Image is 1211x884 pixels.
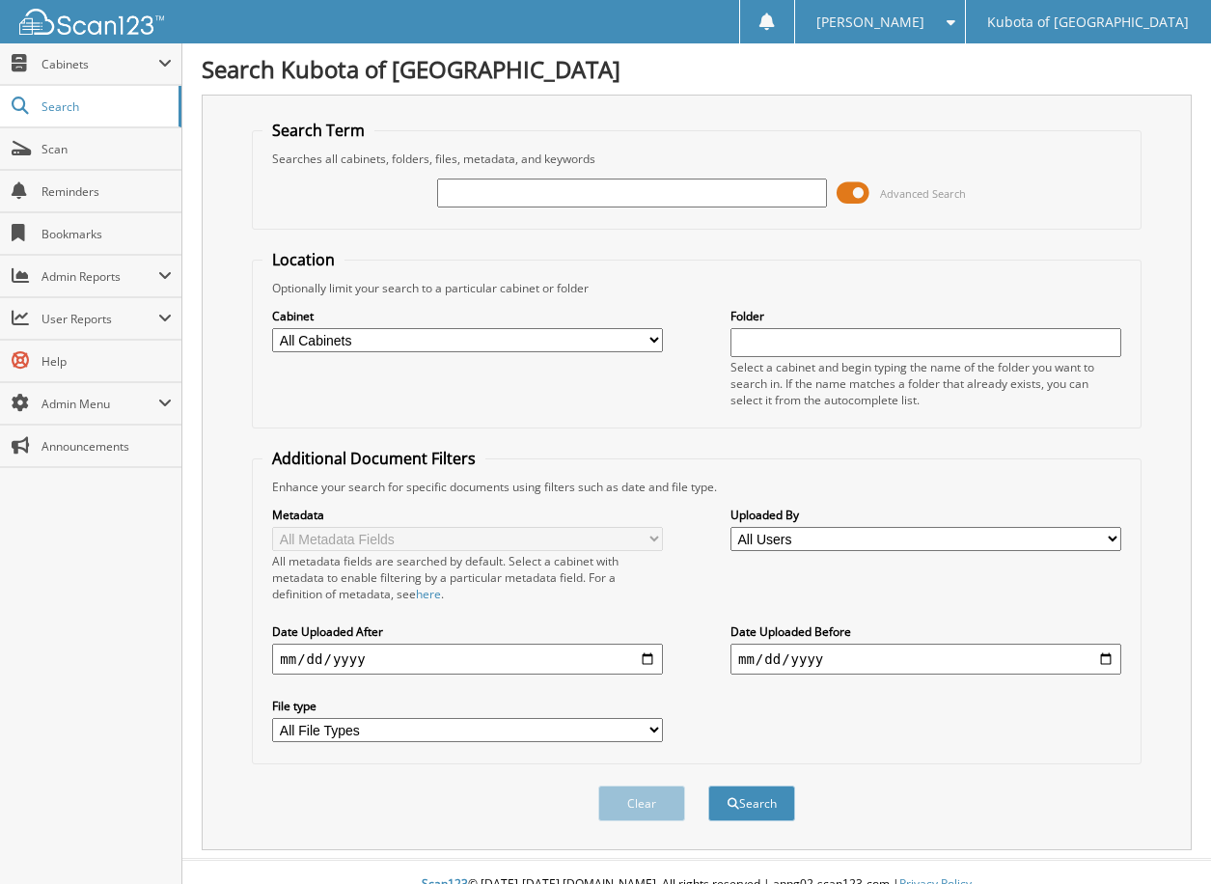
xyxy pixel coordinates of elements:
legend: Additional Document Filters [262,448,485,469]
div: All metadata fields are searched by default. Select a cabinet with metadata to enable filtering b... [272,553,663,602]
label: Date Uploaded Before [730,623,1121,640]
span: Admin Menu [41,396,158,412]
span: Search [41,98,169,115]
label: Cabinet [272,308,663,324]
div: Optionally limit your search to a particular cabinet or folder [262,280,1130,296]
span: Help [41,353,172,370]
h1: Search Kubota of [GEOGRAPHIC_DATA] [202,53,1192,85]
label: Date Uploaded After [272,623,663,640]
span: Admin Reports [41,268,158,285]
span: Reminders [41,183,172,200]
button: Search [708,786,795,821]
label: File type [272,698,663,714]
a: here [416,586,441,602]
legend: Location [262,249,344,270]
div: Searches all cabinets, folders, files, metadata, and keywords [262,151,1130,167]
div: Enhance your search for specific documents using filters such as date and file type. [262,479,1130,495]
label: Metadata [272,507,663,523]
span: Cabinets [41,56,158,72]
legend: Search Term [262,120,374,141]
span: User Reports [41,311,158,327]
span: [PERSON_NAME] [816,16,924,28]
span: Announcements [41,438,172,455]
span: Kubota of [GEOGRAPHIC_DATA] [987,16,1189,28]
label: Uploaded By [730,507,1121,523]
label: Folder [730,308,1121,324]
button: Clear [598,786,685,821]
input: end [730,644,1121,675]
span: Bookmarks [41,226,172,242]
input: start [272,644,663,675]
div: Select a cabinet and begin typing the name of the folder you want to search in. If the name match... [730,359,1121,408]
img: scan123-logo-white.svg [19,9,164,35]
span: Scan [41,141,172,157]
span: Advanced Search [880,186,966,201]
